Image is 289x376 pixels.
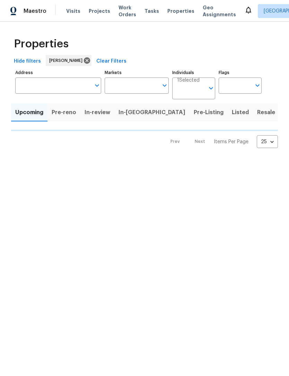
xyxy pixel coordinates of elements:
[94,55,129,68] button: Clear Filters
[253,81,262,90] button: Open
[49,57,85,64] span: [PERSON_NAME]
[160,81,169,90] button: Open
[144,9,159,13] span: Tasks
[167,8,194,15] span: Properties
[164,135,278,148] nav: Pagination Navigation
[11,55,44,68] button: Hide filters
[96,57,126,66] span: Clear Filters
[232,108,249,117] span: Listed
[119,108,185,117] span: In-[GEOGRAPHIC_DATA]
[52,108,76,117] span: Pre-reno
[257,133,278,151] div: 25
[89,8,110,15] span: Projects
[257,108,275,117] span: Resale
[14,40,69,47] span: Properties
[14,57,41,66] span: Hide filters
[15,71,101,75] label: Address
[172,71,215,75] label: Individuals
[24,8,46,15] span: Maestro
[119,4,136,18] span: Work Orders
[92,81,102,90] button: Open
[214,138,248,145] p: Items Per Page
[203,4,236,18] span: Geo Assignments
[66,8,80,15] span: Visits
[46,55,91,66] div: [PERSON_NAME]
[15,108,43,117] span: Upcoming
[219,71,262,75] label: Flags
[194,108,224,117] span: Pre-Listing
[85,108,110,117] span: In-review
[206,83,216,93] button: Open
[105,71,169,75] label: Markets
[177,77,200,83] span: 1 Selected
